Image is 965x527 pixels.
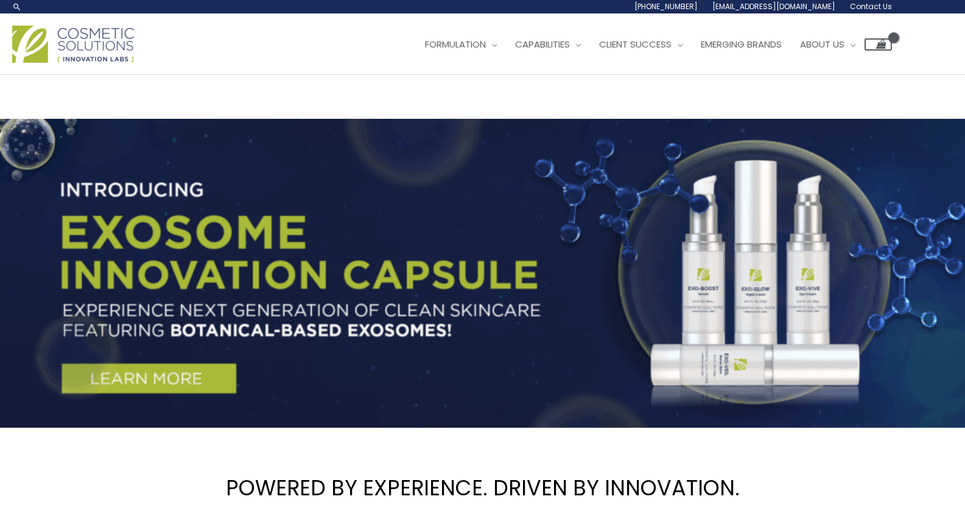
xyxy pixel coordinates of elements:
[506,26,590,63] a: Capabilities
[425,38,486,51] span: Formulation
[590,26,692,63] a: Client Success
[800,38,844,51] span: About Us
[416,26,506,63] a: Formulation
[712,1,835,12] span: [EMAIL_ADDRESS][DOMAIN_NAME]
[701,38,782,51] span: Emerging Brands
[599,38,672,51] span: Client Success
[407,26,892,63] nav: Site Navigation
[12,2,22,12] a: Search icon link
[634,1,698,12] span: [PHONE_NUMBER]
[850,1,892,12] span: Contact Us
[791,26,865,63] a: About Us
[12,26,134,63] img: Cosmetic Solutions Logo
[865,38,892,51] a: View Shopping Cart, empty
[515,38,570,51] span: Capabilities
[692,26,791,63] a: Emerging Brands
